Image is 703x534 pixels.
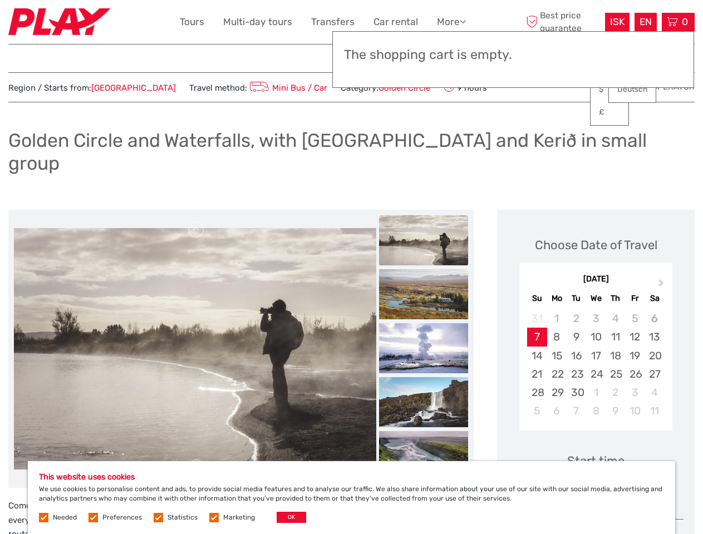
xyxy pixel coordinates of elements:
img: Fly Play [8,8,110,36]
div: Su [527,291,547,306]
a: [GEOGRAPHIC_DATA] [91,83,176,93]
img: 21d2284d9b84461284580f3a5e74a39a_slider_thumbnail.jpg [379,269,468,319]
div: Choose Monday, September 8th, 2025 [547,328,567,346]
div: Choose Thursday, October 9th, 2025 [606,402,625,420]
label: Marketing [223,513,255,522]
h3: The shopping cart is empty. [344,47,682,63]
a: Tours [180,14,204,30]
img: fac3738c0da74e208844f1b135e88b95_slider_thumbnail.jpg [379,323,468,373]
div: Choose Tuesday, September 16th, 2025 [567,347,586,365]
label: Needed [53,513,77,522]
div: Choose Tuesday, September 30th, 2025 [567,383,586,402]
a: Transfers [311,14,355,30]
div: month 2025-09 [523,309,668,420]
img: ce2055f15aa64298902154b741e26c4c_slider_thumbnail.jpg [379,377,468,427]
p: We're away right now. Please check back later! [16,19,126,28]
h5: This website uses cookies [39,472,664,482]
div: Choose Sunday, September 7th, 2025 [527,328,547,346]
div: Th [606,291,625,306]
div: Choose Saturday, October 4th, 2025 [645,383,664,402]
span: Region / Starts from: [8,82,176,94]
button: Open LiveChat chat widget [128,17,141,31]
div: Choose Wednesday, September 17th, 2025 [586,347,606,365]
div: Choose Thursday, September 18th, 2025 [606,347,625,365]
img: f9ec8dbeb2134d19b87ea757f8d072ad_slider_thumbnail.jpg [379,431,468,481]
div: Choose Saturday, September 20th, 2025 [645,347,664,365]
div: Not available Monday, September 1st, 2025 [547,309,567,328]
div: Choose Friday, October 3rd, 2025 [625,383,645,402]
div: Choose Date of Travel [535,236,657,254]
div: Choose Wednesday, October 8th, 2025 [586,402,606,420]
div: Choose Saturday, October 11th, 2025 [645,402,664,420]
div: Choose Thursday, October 2nd, 2025 [606,383,625,402]
a: £ [591,102,628,122]
div: Choose Friday, September 26th, 2025 [625,365,645,383]
div: Not available Saturday, September 6th, 2025 [645,309,664,328]
div: Mo [547,291,567,306]
div: Choose Monday, September 15th, 2025 [547,347,567,365]
div: Choose Sunday, September 21st, 2025 [527,365,547,383]
div: Not available Sunday, August 31st, 2025 [527,309,547,328]
div: Start time [567,452,625,469]
div: We use cookies to personalise content and ads, to provide social media features and to analyse ou... [28,461,675,534]
a: Mini Bus / Car [247,83,327,93]
div: Choose Wednesday, September 10th, 2025 [586,328,606,346]
div: Choose Sunday, September 14th, 2025 [527,347,547,365]
a: More [437,14,466,30]
div: Not available Thursday, September 4th, 2025 [606,309,625,328]
div: Choose Tuesday, September 9th, 2025 [567,328,586,346]
img: a5ec511bdb93491082ff8628d133a763_slider_thumbnail.jpg [379,215,468,265]
div: Choose Wednesday, September 24th, 2025 [586,365,606,383]
span: Best price guarantee [523,9,602,34]
span: Category: [341,82,430,94]
div: Fr [625,291,645,306]
div: Choose Sunday, October 5th, 2025 [527,402,547,420]
span: Travel method: [189,80,327,95]
div: Not available Tuesday, September 2nd, 2025 [567,309,586,328]
div: Not available Friday, September 5th, 2025 [625,309,645,328]
a: Car rental [373,14,418,30]
button: OK [277,512,306,523]
span: 0 [680,16,690,27]
a: Golden Circle [378,83,430,93]
a: $ [591,80,628,100]
div: Sa [645,291,664,306]
div: Choose Monday, September 22nd, 2025 [547,365,567,383]
div: Choose Tuesday, September 23rd, 2025 [567,365,586,383]
div: Not available Wednesday, September 3rd, 2025 [586,309,606,328]
h1: Golden Circle and Waterfalls, with [GEOGRAPHIC_DATA] and Kerið in small group [8,129,695,174]
div: Choose Sunday, September 28th, 2025 [527,383,547,402]
span: ISK [610,16,625,27]
button: Next Month [653,276,671,294]
a: Multi-day tours [223,14,292,30]
div: [DATE] [519,274,672,285]
div: Choose Friday, September 12th, 2025 [625,328,645,346]
div: Choose Saturday, September 13th, 2025 [645,328,664,346]
img: 6e3ce4742b74484eba0bb52668fb49be_main_slider.jpg [14,228,376,469]
div: Choose Tuesday, October 7th, 2025 [567,402,586,420]
div: Choose Monday, October 6th, 2025 [547,402,567,420]
a: Deutsch [609,80,656,100]
label: Preferences [102,513,142,522]
div: EN [635,13,657,31]
div: Choose Friday, September 19th, 2025 [625,347,645,365]
div: Choose Saturday, September 27th, 2025 [645,365,664,383]
div: Tu [567,291,586,306]
label: Statistics [168,513,198,522]
div: Choose Thursday, September 25th, 2025 [606,365,625,383]
div: Choose Thursday, September 11th, 2025 [606,328,625,346]
div: Choose Monday, September 29th, 2025 [547,383,567,402]
div: We [586,291,606,306]
div: Choose Wednesday, October 1st, 2025 [586,383,606,402]
div: Choose Friday, October 10th, 2025 [625,402,645,420]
